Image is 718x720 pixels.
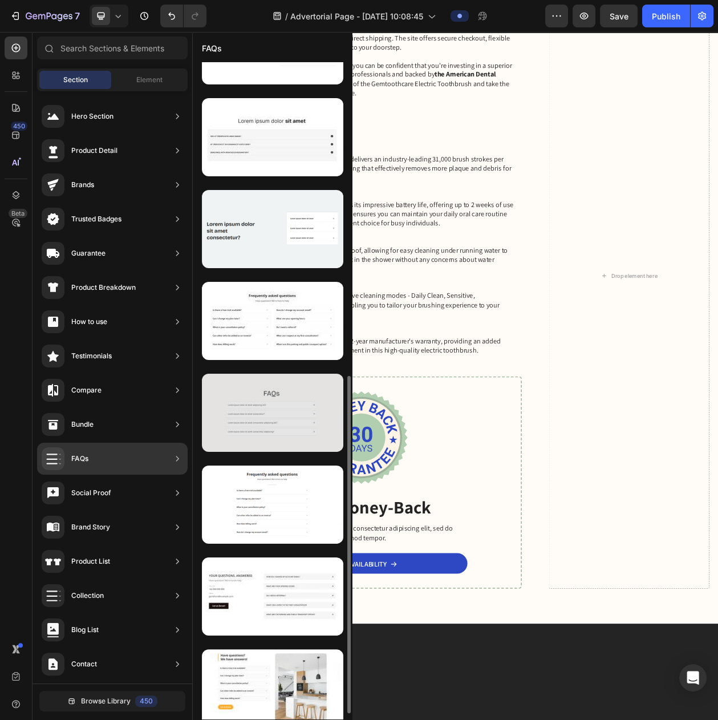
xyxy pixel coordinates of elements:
[5,5,85,27] button: 7
[21,326,169,338] strong: 4. What cleaning modes are available?
[642,5,690,27] button: Publish
[21,49,395,73] strong: the American Dental Association.
[545,313,606,322] div: Drop element here
[610,11,628,21] span: Save
[71,145,117,156] div: Product Detail
[81,696,131,706] span: Browse Library
[174,687,253,699] p: CHECK AVAILABILITY
[71,624,99,636] div: Blog List
[37,37,188,59] input: Search Sections & Elements
[71,453,88,464] div: FAQs
[290,10,423,22] span: Advertorial Page - [DATE] 10:08:45
[9,209,27,218] div: Beta
[71,487,111,499] div: Social Proof
[679,664,707,691] div: Open Intercom Messenger
[71,419,94,430] div: Bundle
[600,5,638,27] button: Save
[95,641,346,665] p: Lorem ipsum dolor sit amet, consectetur adipiscing elit, sed do eiusmod tempor.
[135,695,157,707] div: 450
[21,148,168,160] strong: 1. What sets the Gemtoothcare apart?
[71,385,102,396] div: Compare
[11,148,429,430] div: Rich Text Editor. Editing area: main
[71,658,97,670] div: Contact
[160,5,206,27] div: Undo/Redo
[39,691,185,711] button: Browse Library450
[21,207,153,219] strong: 2. How long does the battery last?
[71,282,136,293] div: Product Breakdown
[24,602,416,634] h2: 100% Money-Back
[71,590,104,601] div: Collection
[160,468,281,588] img: gempages_432750572815254551-ae016328-bed2-4c3c-aaef-72b76b7c7a9c.svg
[71,248,106,259] div: Guarantee
[192,32,718,720] iframe: Design area
[285,10,288,22] span: /
[11,122,27,131] div: 450
[83,678,358,706] a: CHECK AVAILABILITY
[71,316,107,327] div: How to use
[136,75,163,85] span: Element
[21,385,125,397] strong: 5. Does it have a warranty?
[71,556,110,567] div: Product List
[652,10,680,22] div: Publish
[63,75,88,85] span: Section
[71,350,112,362] div: Testimonials
[21,148,420,421] p: The Gemtoothcare's advanced sonic technology delivers an industry-leading 31,000 brush strokes pe...
[71,521,110,533] div: Brand Story
[21,122,420,139] p: Frequently asked questions:
[71,179,94,191] div: Brands
[71,111,113,122] div: Hero Section
[75,9,80,23] p: 7
[21,266,94,278] strong: 3. Is it waterproof?
[71,213,121,225] div: Trusted Badges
